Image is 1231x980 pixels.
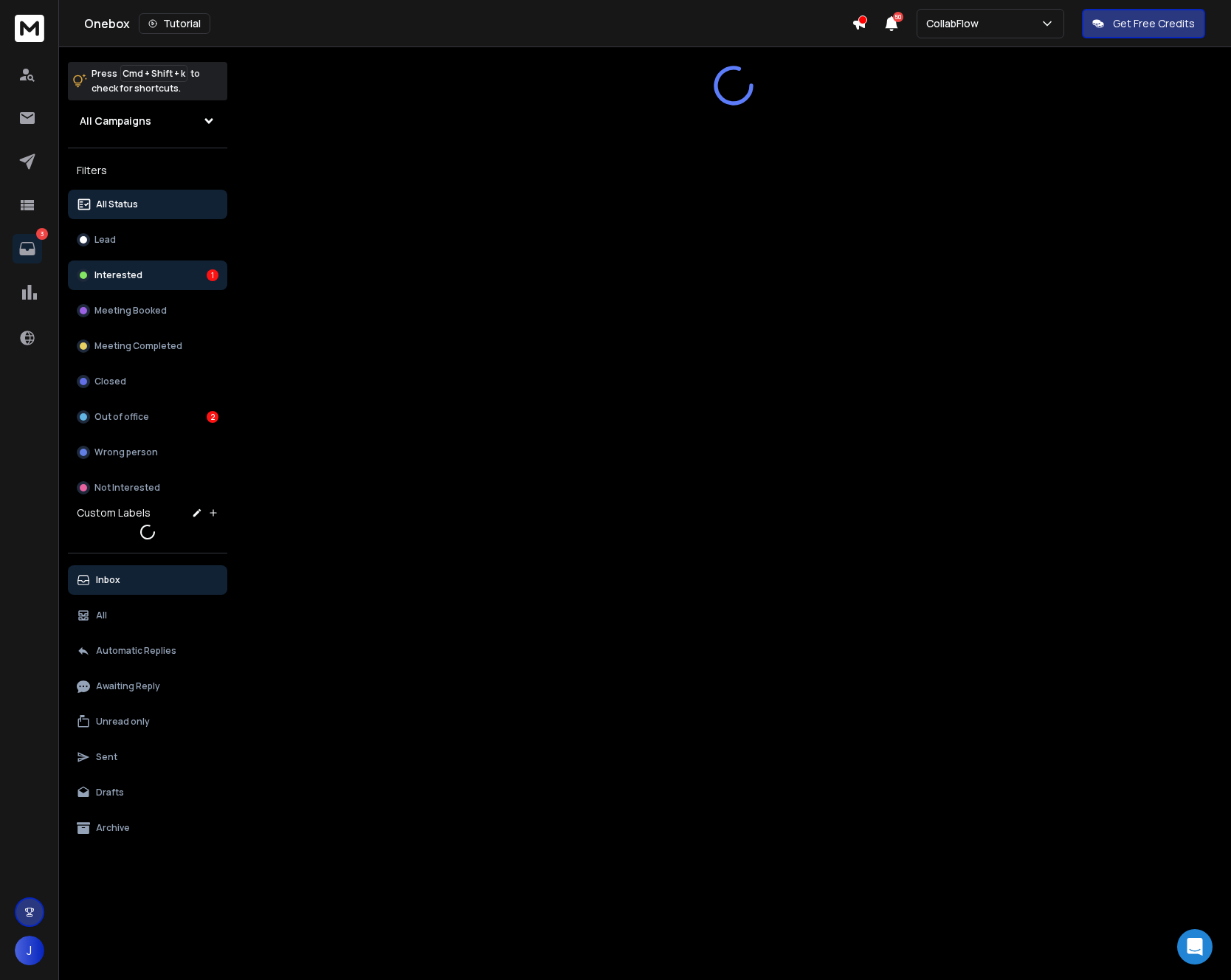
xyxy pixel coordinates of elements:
[94,305,167,317] p: Meeting Booked
[80,114,151,128] h1: All Campaigns
[94,446,158,458] p: Wrong person
[94,482,160,494] p: Not Interested
[926,16,985,31] p: CollabFlow
[96,574,120,586] p: Inbox
[96,199,138,210] p: All Status
[96,787,124,798] p: Drafts
[68,438,227,467] button: Wrong person
[68,331,227,361] button: Meeting Completed
[68,601,227,630] button: All
[68,742,227,772] button: Sent
[68,672,227,701] button: Awaiting Reply
[1177,929,1213,965] div: Open Intercom Messenger
[96,645,176,657] p: Automatic Replies
[68,225,227,255] button: Lead
[96,822,130,834] p: Archive
[1082,9,1205,38] button: Get Free Credits
[68,296,227,325] button: Meeting Booked
[68,636,227,666] button: Automatic Replies
[94,376,126,387] p: Closed
[207,411,218,423] div: 2
[68,367,227,396] button: Closed
[96,680,160,692] p: Awaiting Reply
[96,716,150,728] p: Unread only
[15,936,44,965] button: J
[893,12,903,22] span: 50
[68,473,227,503] button: Not Interested
[120,65,187,82] span: Cmd + Shift + k
[68,707,227,736] button: Unread only
[139,13,210,34] button: Tutorial
[1113,16,1195,31] p: Get Free Credits
[94,411,149,423] p: Out of office
[68,160,227,181] h3: Filters
[68,565,227,595] button: Inbox
[68,813,227,843] button: Archive
[96,751,117,763] p: Sent
[13,234,42,263] a: 3
[77,505,151,520] h3: Custom Labels
[94,340,182,352] p: Meeting Completed
[68,260,227,290] button: Interested1
[92,66,200,96] p: Press to check for shortcuts.
[68,190,227,219] button: All Status
[207,269,218,281] div: 1
[94,269,142,281] p: Interested
[36,228,48,240] p: 3
[84,13,852,34] div: Onebox
[94,234,116,246] p: Lead
[68,402,227,432] button: Out of office2
[68,778,227,807] button: Drafts
[96,610,107,621] p: All
[68,106,227,136] button: All Campaigns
